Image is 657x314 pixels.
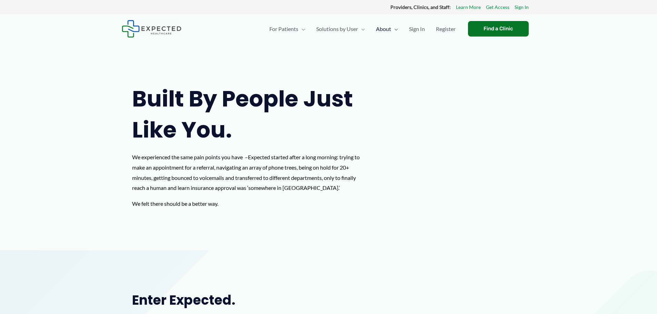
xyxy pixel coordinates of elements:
[132,152,368,193] p: We experienced the same pain points you have –
[122,20,181,38] img: Expected Healthcare Logo - side, dark font, small
[316,17,358,41] span: Solutions by User
[132,292,307,308] h2: Enter Expected.
[376,17,391,41] span: About
[311,17,370,41] a: Solutions by UserMenu Toggle
[390,4,451,10] strong: Providers, Clinics, and Staff:
[468,21,529,37] a: Find a Clinic
[391,17,398,41] span: Menu Toggle
[269,17,298,41] span: For Patients
[436,17,456,41] span: Register
[370,17,404,41] a: AboutMenu Toggle
[132,199,368,209] p: We felt there should be a better way.
[132,83,368,145] h1: Built by people just like you.
[264,17,311,41] a: For PatientsMenu Toggle
[409,17,425,41] span: Sign In
[358,17,365,41] span: Menu Toggle
[264,17,461,41] nav: Primary Site Navigation
[430,17,461,41] a: Register
[298,17,305,41] span: Menu Toggle
[486,3,509,12] a: Get Access
[456,3,481,12] a: Learn More
[515,3,529,12] a: Sign In
[404,17,430,41] a: Sign In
